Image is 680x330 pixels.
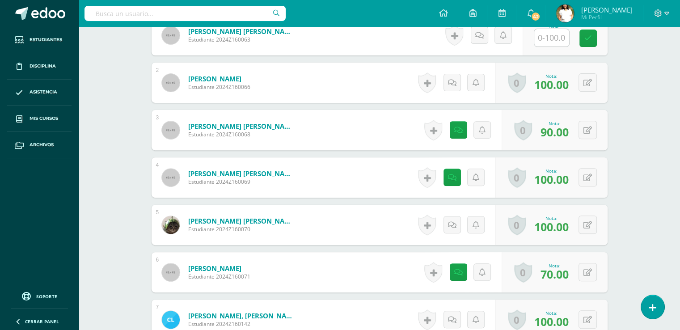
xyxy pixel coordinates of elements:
[188,74,250,83] a: [PERSON_NAME]
[534,314,569,329] span: 100.00
[30,63,56,70] span: Disciplina
[188,273,250,280] span: Estudiante 2024Z160071
[188,216,296,225] a: [PERSON_NAME] [PERSON_NAME]
[162,311,180,329] img: e8814c675841979fe0530a6dd7c75fda.png
[30,141,54,148] span: Archivos
[534,215,569,221] div: Nota:
[7,27,72,53] a: Estudiantes
[514,262,532,283] a: 0
[541,120,569,127] div: Nota:
[188,264,250,273] a: [PERSON_NAME]
[7,80,72,106] a: Asistencia
[188,320,296,328] span: Estudiante 2024Z160142
[534,219,569,234] span: 100.00
[541,267,569,282] span: 70.00
[30,115,58,122] span: Mis cursos
[11,290,68,302] a: Soporte
[162,121,180,139] img: 45x45
[188,36,296,43] span: Estudiante 2024Z160063
[162,263,180,281] img: 45x45
[36,293,57,300] span: Soporte
[7,53,72,80] a: Disciplina
[534,310,569,316] div: Nota:
[534,168,569,174] div: Nota:
[188,178,296,186] span: Estudiante 2024Z160069
[531,12,541,21] span: 42
[581,13,632,21] span: Mi Perfil
[188,169,296,178] a: [PERSON_NAME] [PERSON_NAME]
[534,172,569,187] span: 100.00
[7,106,72,132] a: Mis cursos
[581,5,632,14] span: [PERSON_NAME]
[556,4,574,22] img: c7b04b25378ff11843444faa8800c300.png
[188,27,296,36] a: [PERSON_NAME] [PERSON_NAME]
[188,225,296,233] span: Estudiante 2024Z160070
[30,89,57,96] span: Asistencia
[188,131,296,138] span: Estudiante 2024Z160068
[84,6,286,21] input: Busca un usuario...
[508,72,526,93] a: 0
[30,36,62,43] span: Estudiantes
[162,216,180,234] img: efdde124b53c5e6227a31b6264010d7d.png
[188,311,296,320] a: [PERSON_NAME], [PERSON_NAME]
[541,262,569,269] div: Nota:
[25,318,59,325] span: Cerrar panel
[534,77,569,92] span: 100.00
[162,74,180,92] img: 45x45
[162,26,180,44] img: 45x45
[541,124,569,140] span: 90.00
[534,29,569,47] input: 0-100.0
[508,309,526,330] a: 0
[534,73,569,79] div: Nota:
[188,122,296,131] a: [PERSON_NAME] [PERSON_NAME]
[514,120,532,140] a: 0
[508,167,526,188] a: 0
[162,169,180,186] img: 45x45
[508,215,526,235] a: 0
[7,132,72,158] a: Archivos
[188,83,250,91] span: Estudiante 2024Z160066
